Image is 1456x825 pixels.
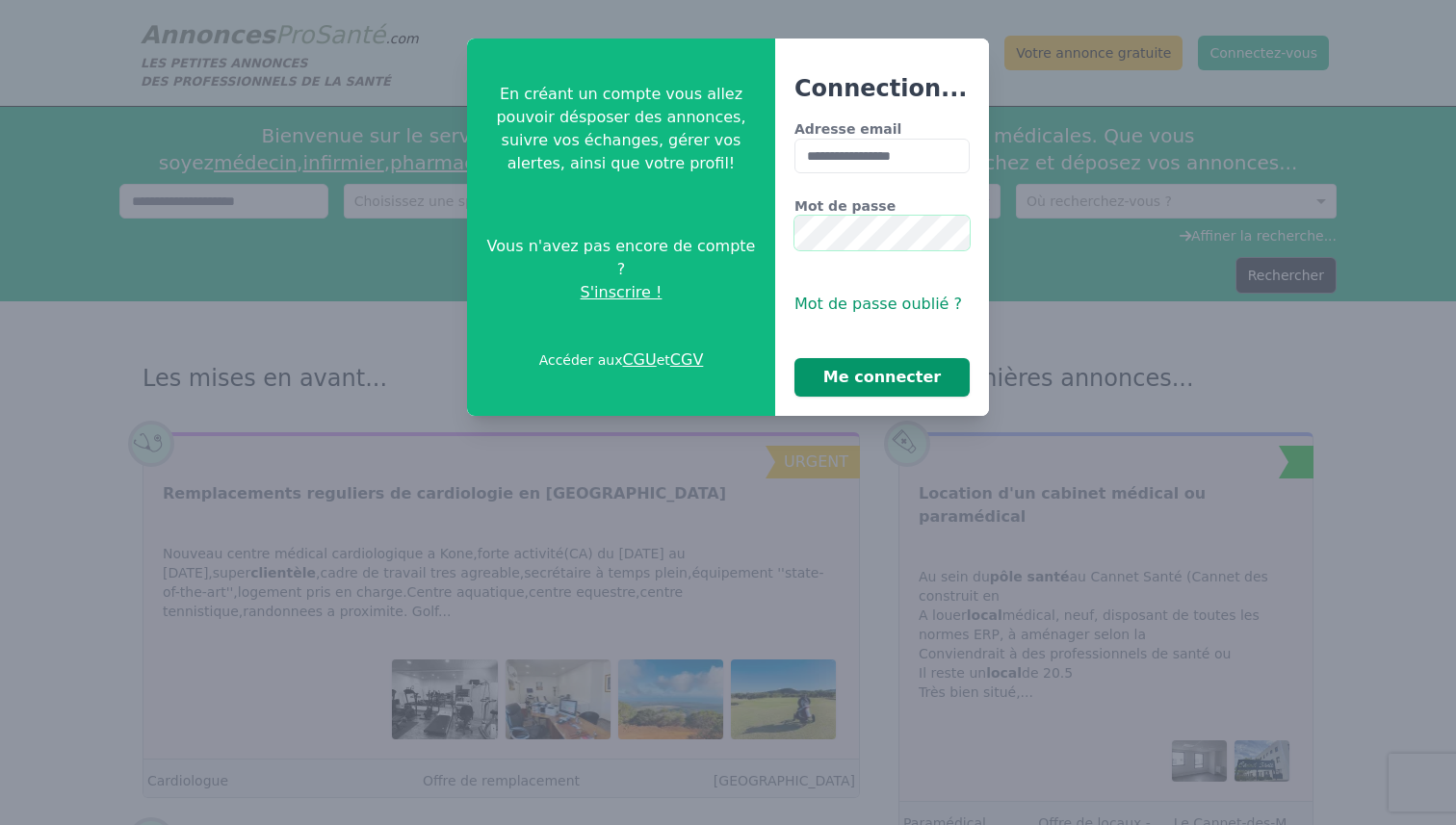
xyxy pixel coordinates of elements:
[539,348,704,372] p: Accéder aux et
[482,83,760,175] p: En créant un compte vous allez pouvoir désposer des annonces, suivre vos échanges, gérer vos aler...
[581,281,663,304] span: S'inscrire !
[622,350,656,369] a: CGU
[794,73,970,104] h3: Connection...
[794,295,962,313] span: Mot de passe oublié ?
[482,235,760,281] span: Vous n'avez pas encore de compte ?
[794,119,970,139] label: Adresse email
[794,196,970,216] label: Mot de passe
[670,350,704,369] a: CGV
[794,358,970,397] button: Me connecter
